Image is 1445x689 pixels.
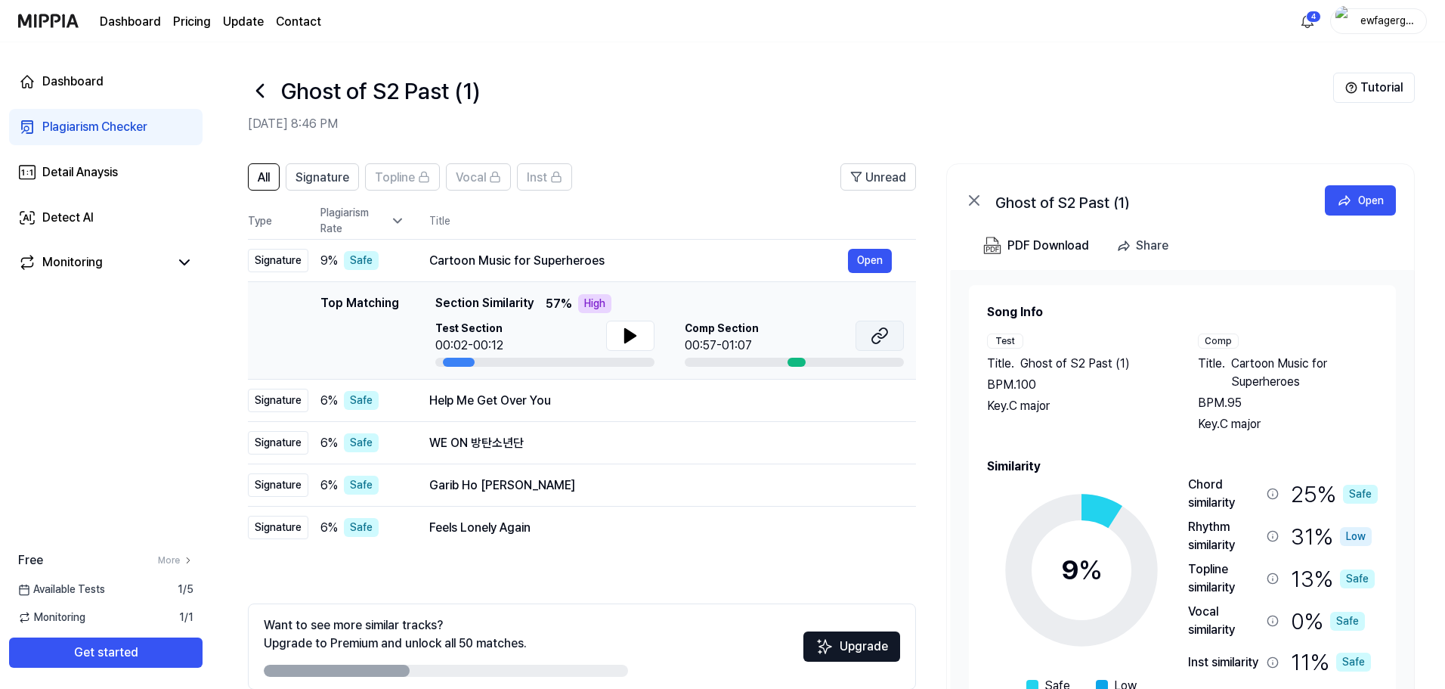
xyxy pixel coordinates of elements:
[1358,12,1417,29] div: ewfagergarg
[320,476,338,495] span: 6 %
[223,13,264,31] a: Update
[578,294,611,313] div: High
[158,554,193,567] a: More
[1061,550,1103,591] div: 9
[429,434,892,452] div: WE ON 방탄소년단
[276,13,321,31] a: Contact
[865,169,906,187] span: Unread
[527,169,547,187] span: Inst
[9,200,203,236] a: Detect AI
[1198,334,1239,349] div: Comp
[435,321,503,337] span: Test Section
[320,252,338,270] span: 9 %
[987,458,1378,476] h2: Similarity
[1231,355,1378,391] span: Cartoon Music for Superheroes
[1291,603,1365,639] div: 0 %
[179,610,193,625] span: 1 / 1
[546,295,572,313] span: 57 %
[1291,560,1375,597] div: 13 %
[983,237,1001,255] img: PDF Download
[42,163,118,182] div: Detail Anaysis
[1343,485,1378,504] div: Safe
[987,376,1168,394] div: BPM. 100
[1333,73,1415,103] button: Tutorial
[987,303,1378,321] h2: Song Info
[429,203,916,239] th: Title
[248,163,280,191] button: All
[1298,12,1317,30] img: 알림
[1340,527,1372,546] div: Low
[100,13,161,31] a: Dashboard
[1188,603,1261,639] div: Vocal similarity
[320,294,399,367] div: Top Matching
[685,337,759,355] div: 00:57-01:07
[1198,394,1378,412] div: BPM. 95
[344,251,379,270] div: Safe
[9,109,203,145] a: Plagiarism Checker
[803,644,900,659] a: SparklesUpgrade
[18,582,105,597] span: Available Tests
[1295,9,1320,33] button: 알림4
[1007,236,1089,256] div: PDF Download
[1330,8,1427,34] button: profileewfagergarg
[344,391,379,410] div: Safe
[173,13,211,31] a: Pricing
[429,392,892,410] div: Help Me Get Over You
[987,355,1014,373] span: Title .
[987,397,1168,415] div: Key. C major
[848,249,892,273] button: Open
[375,169,415,187] span: Topline
[248,431,308,455] div: Signature
[815,638,834,656] img: Sparkles
[18,610,85,625] span: Monitoring
[9,638,203,668] button: Get started
[1330,612,1365,631] div: Safe
[1358,192,1384,209] div: Open
[1198,355,1225,391] span: Title .
[980,231,1092,261] button: PDF Download
[320,392,338,410] span: 6 %
[320,434,338,452] span: 6 %
[42,73,104,91] div: Dashboard
[42,253,103,272] div: Monitoring
[995,191,1298,209] div: Ghost of S2 Past (1)
[1340,570,1375,588] div: Safe
[9,154,203,191] a: Detail Anaysis
[1110,231,1180,261] button: Share
[1020,355,1130,373] span: Ghost of S2 Past (1)
[295,169,349,187] span: Signature
[429,252,848,270] div: Cartoon Music for Superheroes
[1291,476,1378,512] div: 25 %
[1335,6,1354,36] img: profile
[344,433,379,452] div: Safe
[320,205,405,237] div: Plagiarism Rate
[517,163,572,191] button: Inst
[1336,653,1371,672] div: Safe
[1188,560,1261,597] div: Topline similarity
[9,64,203,100] a: Dashboard
[1345,82,1357,94] img: Help
[248,389,308,412] div: Signature
[1291,645,1371,679] div: 11 %
[320,519,338,537] span: 6 %
[248,115,1333,133] h2: [DATE] 8:46 PM
[456,169,486,187] span: Vocal
[248,249,308,272] div: Signature
[435,294,534,313] span: Section Similarity
[248,516,308,539] div: Signature
[685,321,759,337] span: Comp Section
[1291,518,1372,554] div: 31 %
[18,253,169,272] a: Monitoring
[429,476,892,495] div: Garib Ho [PERSON_NAME]
[281,74,480,108] h1: Ghost of S2 Past (1)
[286,163,359,191] button: Signature
[1306,11,1321,23] div: 4
[429,519,892,537] div: Feels Lonely Again
[264,616,527,653] div: Want to see more similar tracks? Upgrade to Premium and unlock all 50 matches.
[1198,415,1378,433] div: Key. C major
[365,163,440,191] button: Topline
[803,632,900,662] button: Upgrade
[258,169,270,187] span: All
[1188,518,1261,554] div: Rhythm similarity
[1325,185,1396,216] button: Open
